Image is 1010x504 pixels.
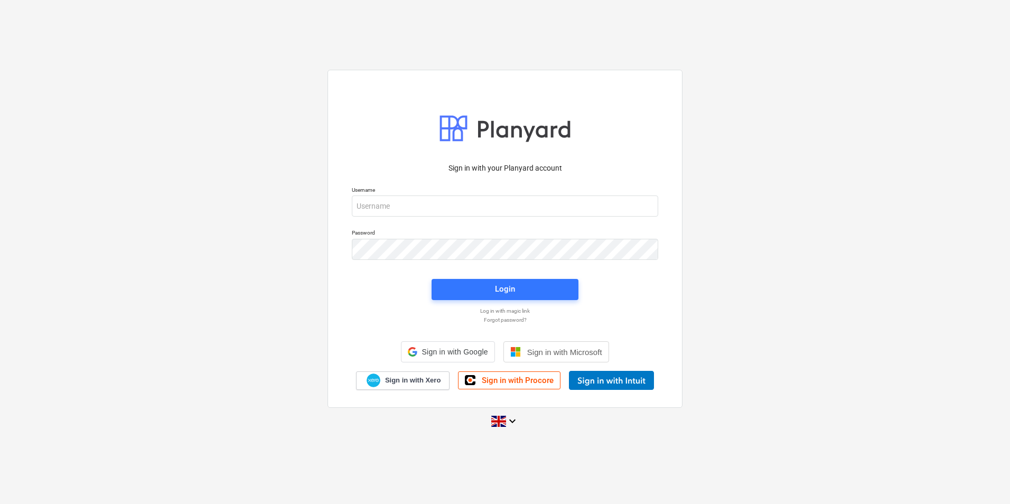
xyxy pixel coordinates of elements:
[495,282,515,296] div: Login
[347,316,663,323] a: Forgot password?
[422,348,488,356] span: Sign in with Google
[356,371,450,390] a: Sign in with Xero
[352,186,658,195] p: Username
[401,341,494,362] div: Sign in with Google
[506,415,519,427] i: keyboard_arrow_down
[352,195,658,217] input: Username
[352,163,658,174] p: Sign in with your Planyard account
[510,347,521,357] img: Microsoft logo
[527,348,602,357] span: Sign in with Microsoft
[432,279,578,300] button: Login
[385,376,441,385] span: Sign in with Xero
[458,371,560,389] a: Sign in with Procore
[347,307,663,314] a: Log in with magic link
[367,374,380,388] img: Xero logo
[352,229,658,238] p: Password
[482,376,554,385] span: Sign in with Procore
